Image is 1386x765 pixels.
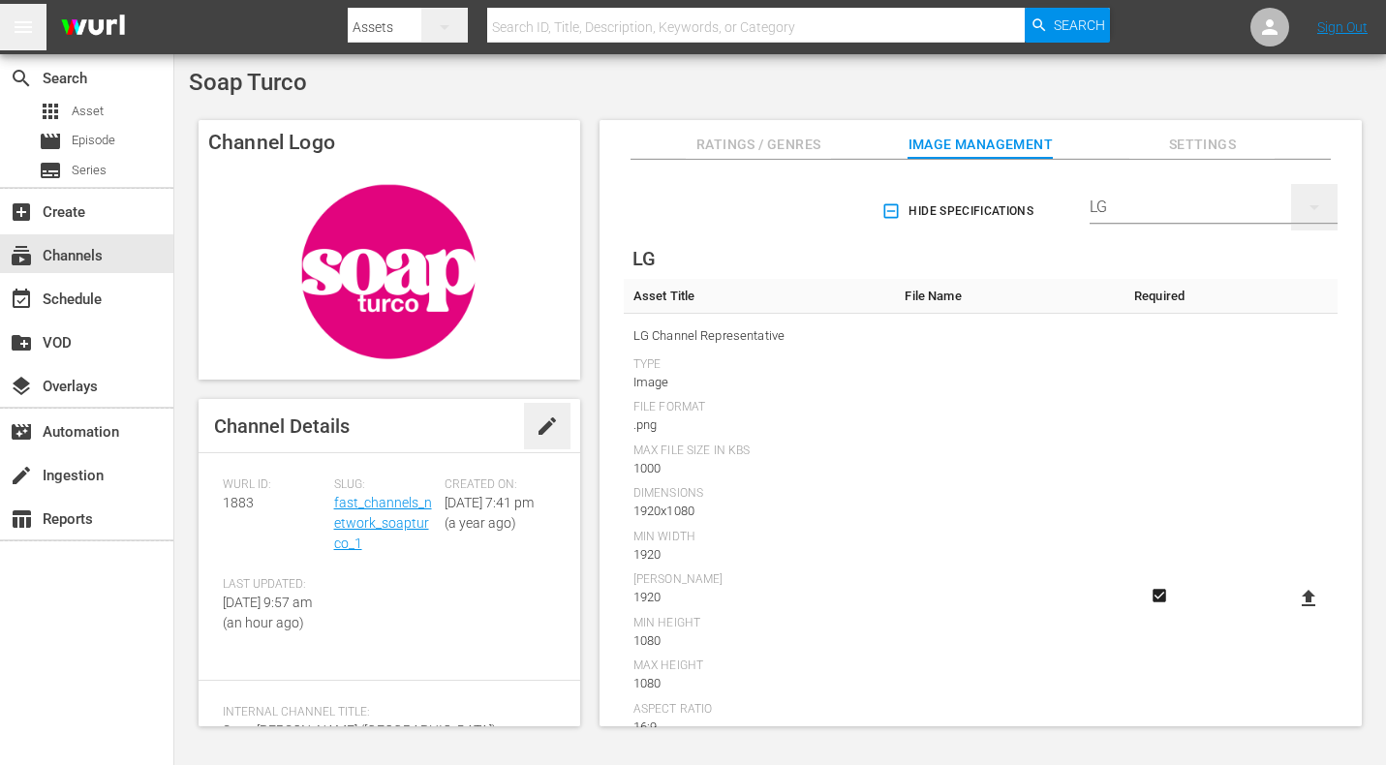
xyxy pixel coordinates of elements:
[10,464,33,487] span: Ingestion
[189,69,307,96] span: Soap Turco
[199,120,580,165] h4: Channel Logo
[10,420,33,444] span: Automation
[1090,180,1338,234] div: LG
[334,477,436,493] span: Slug:
[885,201,1033,222] span: Hide Specifications
[895,279,1124,314] th: File Name
[633,357,886,373] div: Type
[223,495,254,510] span: 1883
[10,507,33,531] span: Reports
[223,477,324,493] span: Wurl ID:
[624,279,896,314] th: Asset Title
[633,530,886,545] div: Min Width
[536,414,559,438] span: edit
[524,403,570,449] button: edit
[39,100,62,123] span: Asset
[633,323,886,349] span: LG Channel Representative
[39,159,62,182] span: Series
[633,459,886,478] div: 1000
[46,5,139,50] img: ans4CAIJ8jUAAAAAAAAAAAAAAAAAAAAAAAAgQb4GAAAAAAAAAAAAAAAAAAAAAAAAJMjXAAAAAAAAAAAAAAAAAAAAAAAAgAT5G...
[633,572,886,588] div: [PERSON_NAME]
[12,15,35,39] span: menu
[633,486,886,502] div: Dimensions
[10,331,33,354] span: VOD
[633,502,886,521] div: 1920x1080
[72,161,107,180] span: Series
[633,400,886,415] div: File Format
[10,375,33,398] span: Overlays
[72,102,104,121] span: Asset
[445,495,534,531] span: [DATE] 7:41 pm (a year ago)
[223,705,546,720] span: Internal Channel Title:
[1129,133,1275,157] span: Settings
[633,658,886,674] div: Max Height
[633,588,886,607] div: 1920
[1054,8,1105,43] span: Search
[10,288,33,311] span: Schedule
[633,616,886,631] div: Min Height
[878,184,1041,238] button: Hide Specifications
[1317,19,1368,35] a: Sign Out
[1148,587,1171,604] svg: Required
[633,631,886,651] div: 1080
[633,702,886,718] div: Aspect Ratio
[334,495,432,551] a: fast_channels_network_soapturco_1
[908,133,1053,157] span: Image Management
[1124,279,1194,314] th: Required
[1025,8,1110,43] button: Search
[223,595,312,630] span: [DATE] 9:57 am (an hour ago)
[214,414,350,438] span: Channel Details
[199,165,580,379] img: Soap Turco
[633,415,886,435] div: .png
[686,133,831,157] span: Ratings / Genres
[633,674,886,693] div: 1080
[633,444,886,459] div: Max File Size In Kbs
[223,577,324,593] span: Last Updated:
[10,244,33,267] span: Channels
[445,477,546,493] span: Created On:
[632,247,656,270] span: LG
[39,130,62,153] span: Episode
[633,373,886,392] div: Image
[10,200,33,224] span: Create
[223,722,497,738] span: Soap [PERSON_NAME] ([GEOGRAPHIC_DATA])
[633,545,886,565] div: 1920
[633,718,886,737] div: 16:9
[10,67,33,90] span: Search
[72,131,115,150] span: Episode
